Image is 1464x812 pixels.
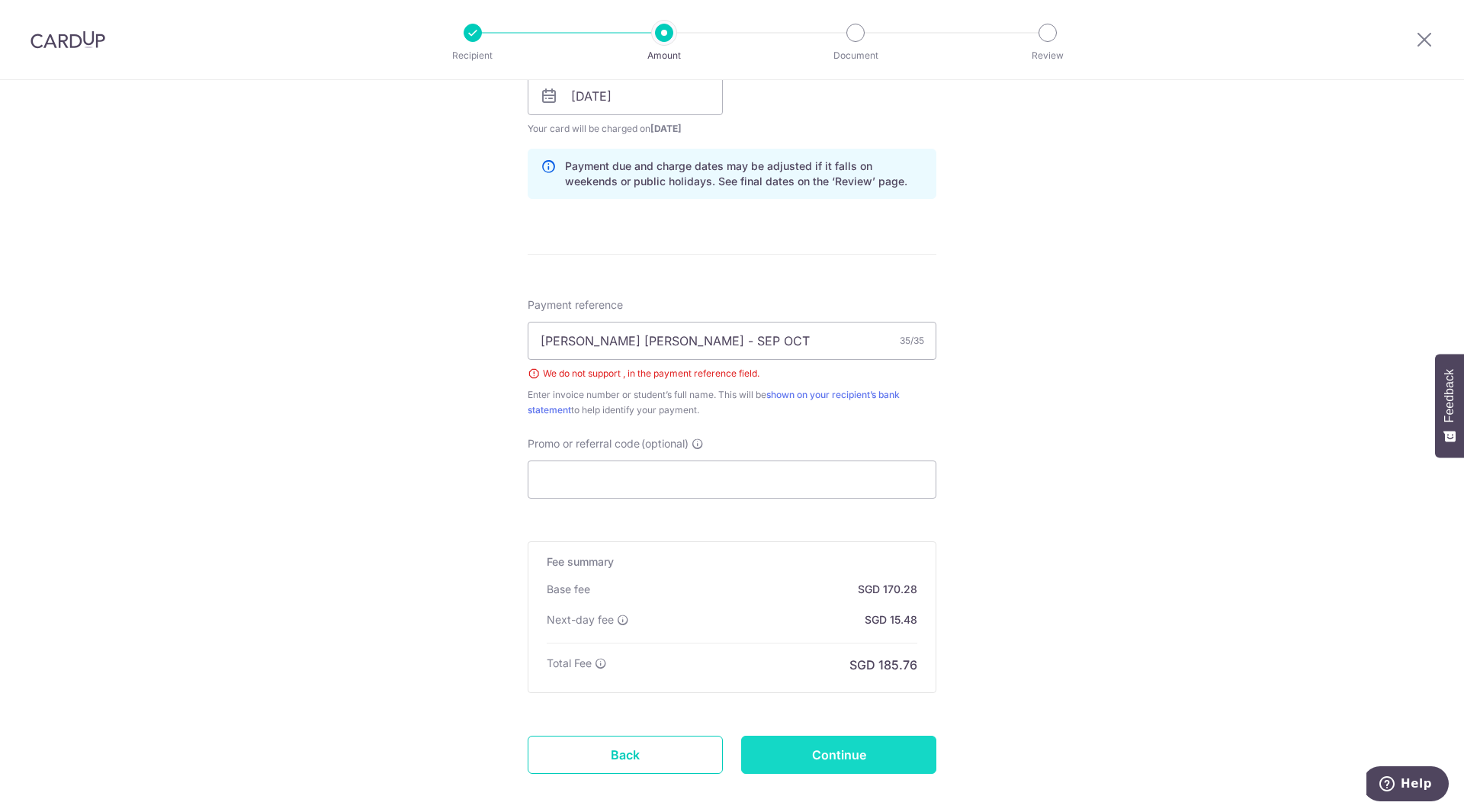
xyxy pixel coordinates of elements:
[528,297,623,313] span: Payment reference
[416,48,529,63] p: Recipient
[650,123,682,134] span: [DATE]
[547,656,592,671] p: Total Fee
[641,436,689,451] span: (optional)
[900,333,924,348] div: 35/35
[547,554,917,570] h5: Fee summary
[565,159,923,189] p: Payment due and charge dates may be adjusted if it falls on weekends or public holidays. See fina...
[991,48,1104,63] p: Review
[528,436,640,451] span: Promo or referral code
[30,30,105,49] img: CardUp
[1366,766,1449,804] iframe: Opens a widget where you can find more information
[547,582,590,597] p: Base fee
[849,656,917,674] p: SGD 185.76
[528,366,936,381] div: We do not support , in the payment reference field.
[547,612,614,627] p: Next-day fee
[741,736,936,774] input: Continue
[608,48,721,63] p: Amount
[1435,354,1464,457] button: Feedback - Show survey
[865,612,917,627] p: SGD 15.48
[528,77,723,115] input: DD / MM / YYYY
[528,387,936,418] div: Enter invoice number or student’s full name. This will be to help identify your payment.
[528,121,723,136] span: Your card will be charged on
[528,736,723,774] a: Back
[1443,369,1456,422] span: Feedback
[858,582,917,597] p: SGD 170.28
[799,48,912,63] p: Document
